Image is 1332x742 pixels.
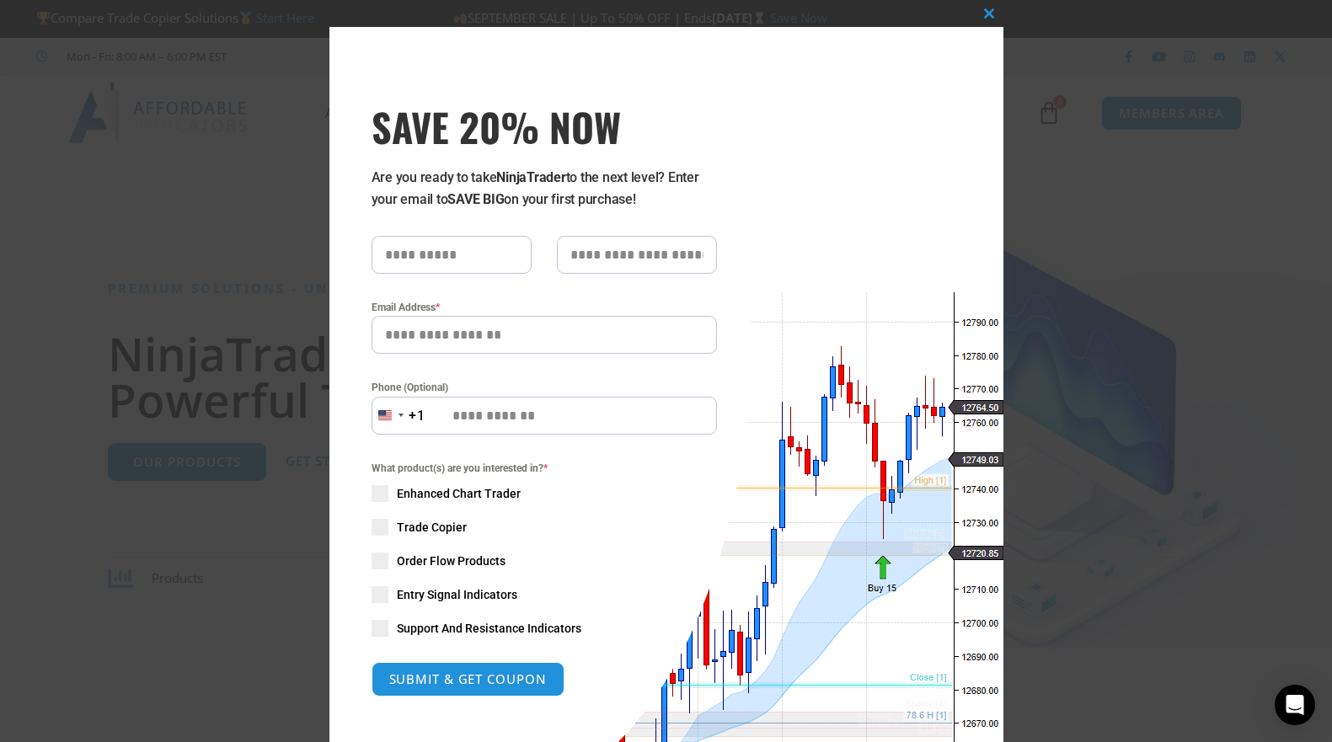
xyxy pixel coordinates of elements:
label: Email Address [372,299,717,316]
strong: NinjaTrader [496,169,565,185]
label: Entry Signal Indicators [372,586,717,603]
label: Support And Resistance Indicators [372,620,717,637]
div: Open Intercom Messenger [1275,685,1315,725]
label: Enhanced Chart Trader [372,485,717,502]
span: Enhanced Chart Trader [397,485,521,502]
label: Phone (Optional) [372,379,717,396]
button: Selected country [372,397,425,435]
span: Entry Signal Indicators [397,586,517,603]
label: Trade Copier [372,519,717,536]
span: SAVE 20% NOW [372,103,717,150]
div: +1 [409,405,425,427]
span: What product(s) are you interested in? [372,460,717,477]
button: SUBMIT & GET COUPON [372,662,564,697]
span: Order Flow Products [397,552,506,569]
label: Order Flow Products [372,552,717,569]
p: Are you ready to take to the next level? Enter your email to on your first purchase! [372,167,717,211]
strong: SAVE BIG [447,191,504,207]
span: Trade Copier [397,519,467,536]
span: Support And Resistance Indicators [397,620,581,637]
